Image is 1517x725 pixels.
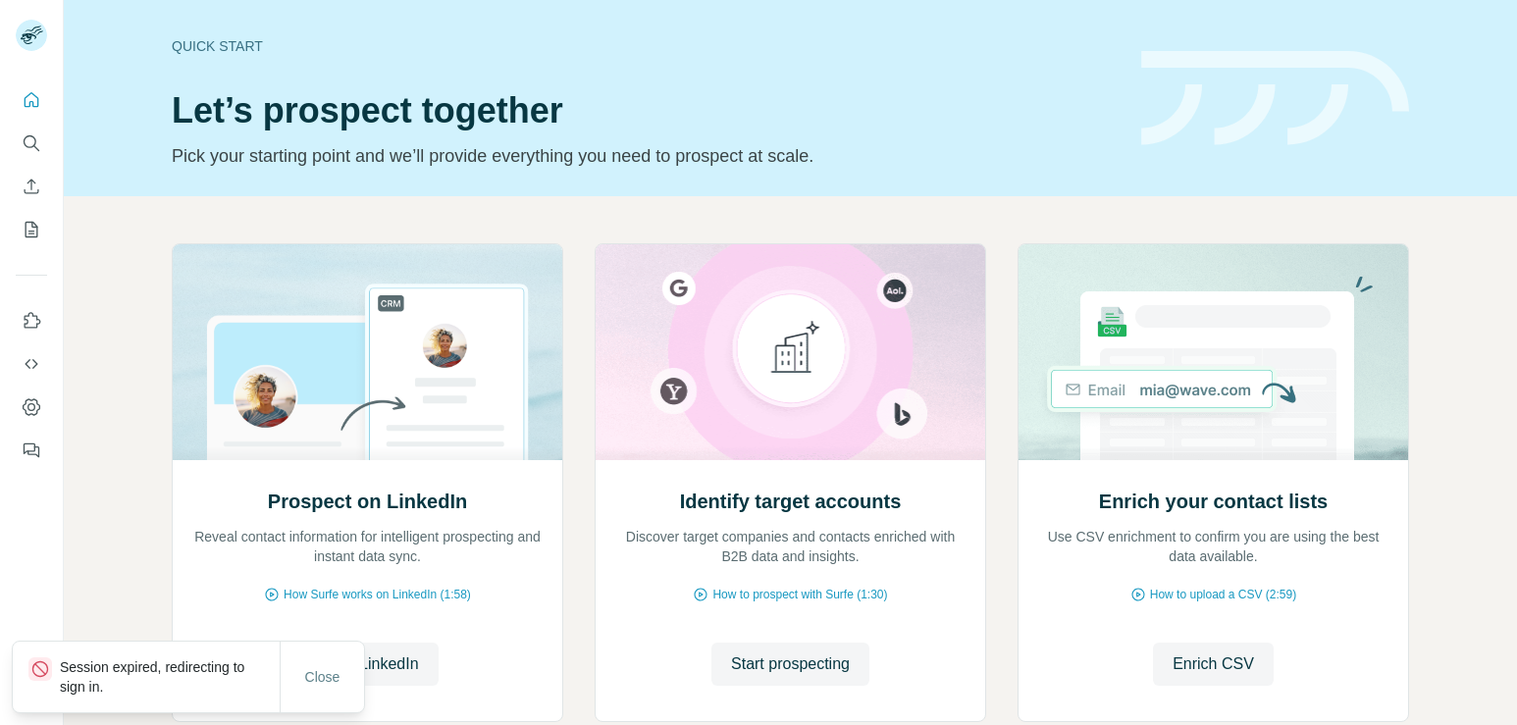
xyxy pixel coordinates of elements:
span: How to prospect with Surfe (1:30) [712,586,887,603]
span: How to upload a CSV (2:59) [1150,586,1296,603]
h1: Let’s prospect together [172,91,1118,130]
h2: Identify target accounts [680,488,902,515]
img: Identify target accounts [595,244,986,460]
p: Discover target companies and contacts enriched with B2B data and insights. [615,527,966,566]
p: Reveal contact information for intelligent prospecting and instant data sync. [192,527,543,566]
img: Prospect on LinkedIn [172,244,563,460]
button: Start prospecting [711,643,869,686]
p: Session expired, redirecting to sign in. [60,657,280,697]
span: Close [305,667,340,687]
p: Pick your starting point and we’ll provide everything you need to prospect at scale. [172,142,1118,170]
span: Go to LinkedIn [316,652,418,676]
h2: Prospect on LinkedIn [268,488,467,515]
p: Use CSV enrichment to confirm you are using the best data available. [1038,527,1388,566]
img: banner [1141,51,1409,146]
div: Quick start [172,36,1118,56]
h2: Enrich your contact lists [1099,488,1328,515]
button: Feedback [16,433,47,468]
button: Search [16,126,47,161]
img: Enrich your contact lists [1018,244,1409,460]
button: My lists [16,212,47,247]
span: Start prospecting [731,652,850,676]
button: Use Surfe API [16,346,47,382]
button: Enrich CSV [16,169,47,204]
span: How Surfe works on LinkedIn (1:58) [284,586,471,603]
button: Go to LinkedIn [296,643,438,686]
button: Close [291,659,354,695]
button: Use Surfe on LinkedIn [16,303,47,338]
button: Enrich CSV [1153,643,1274,686]
button: Quick start [16,82,47,118]
button: Dashboard [16,389,47,425]
span: Enrich CSV [1173,652,1254,676]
